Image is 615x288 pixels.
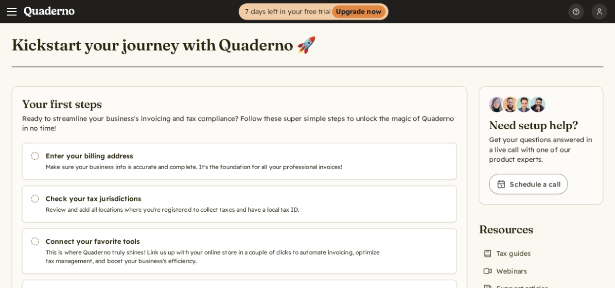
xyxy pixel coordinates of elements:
img: Javier Rubio, DevRel at Quaderno [530,97,545,112]
a: Enter your billing address Make sure your business info is accurate and complete. It's the founda... [22,143,457,180]
h2: Your first steps [22,97,457,112]
a: Schedule a call [489,174,568,194]
h3: Enter your billing address [46,151,384,161]
p: This is where Quaderno truly shines! Link us up with your online store in a couple of clicks to a... [46,248,384,266]
p: Review and add all locations where you're registered to collect taxes and have a local tax ID. [46,205,384,214]
img: Jairo Fumero, Account Executive at Quaderno [503,97,518,112]
img: Ivo Oltmans, Business Developer at Quaderno [516,97,532,112]
a: 7 days left in your free trialUpgrade now [239,3,388,20]
a: Webinars [479,264,531,278]
a: Check your tax jurisdictions Review and add all locations where you're registered to collect taxe... [22,186,457,222]
p: Get your questions answered in a live call with one of our product experts. [489,135,593,164]
p: Ready to streamline your business's invoicing and tax compliance? Follow these super simple steps... [22,114,457,133]
img: Diana Carrasco, Account Executive at Quaderno [489,97,505,112]
strong: Upgrade now [332,5,386,18]
h1: Kickstart your journey with Quaderno 🚀 [12,35,316,55]
p: Make sure your business info is accurate and complete. It's the foundation for all your professio... [46,163,384,171]
h2: Need setup help? [489,118,593,133]
h2: Resources [479,222,553,237]
h3: Connect your favorite tools [46,237,384,246]
a: Tax guides [479,247,535,260]
a: Connect your favorite tools This is where Quaderno truly shines! Link us up with your online stor... [22,228,457,274]
h3: Check your tax jurisdictions [46,194,384,203]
